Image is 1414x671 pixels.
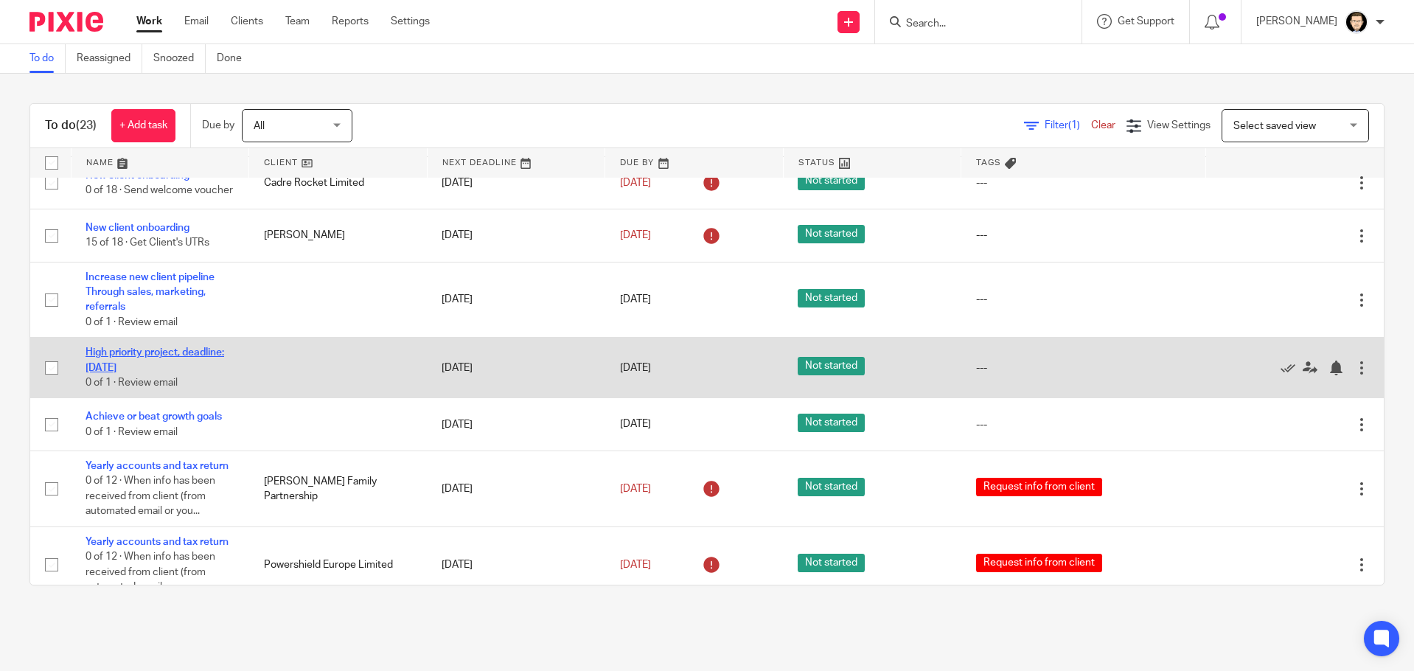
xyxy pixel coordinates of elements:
[29,44,66,73] a: To do
[1091,120,1115,131] a: Clear
[86,411,222,422] a: Achieve or beat growth goals
[249,209,428,262] td: [PERSON_NAME]
[976,292,1191,307] div: ---
[111,109,175,142] a: + Add task
[1068,120,1080,131] span: (1)
[391,14,430,29] a: Settings
[332,14,369,29] a: Reports
[77,44,142,73] a: Reassigned
[249,451,428,526] td: [PERSON_NAME] Family Partnership
[427,262,605,338] td: [DATE]
[620,420,651,430] span: [DATE]
[217,44,253,73] a: Done
[86,317,178,327] span: 0 of 1 · Review email
[798,554,865,572] span: Not started
[249,156,428,209] td: Cadre Rocket Limited
[1045,120,1091,131] span: Filter
[1281,361,1303,375] a: Mark as done
[427,156,605,209] td: [DATE]
[976,478,1102,496] span: Request info from client
[798,289,865,307] span: Not started
[1345,10,1368,34] img: DavidBlack.format_png.resize_200x.png
[976,361,1191,375] div: ---
[620,484,651,494] span: [DATE]
[976,417,1191,432] div: ---
[86,476,215,516] span: 0 of 12 · When info has been received from client (from automated email or you...
[86,378,178,388] span: 0 of 1 · Review email
[136,14,162,29] a: Work
[86,347,224,372] a: High priority project, deadline: [DATE]
[45,118,97,133] h1: To do
[620,230,651,240] span: [DATE]
[1256,14,1337,29] p: [PERSON_NAME]
[620,560,651,570] span: [DATE]
[620,363,651,373] span: [DATE]
[427,526,605,602] td: [DATE]
[427,451,605,526] td: [DATE]
[86,427,178,437] span: 0 of 1 · Review email
[86,223,189,233] a: New client onboarding
[976,159,1001,167] span: Tags
[798,172,865,190] span: Not started
[231,14,263,29] a: Clients
[29,12,103,32] img: Pixie
[427,398,605,451] td: [DATE]
[153,44,206,73] a: Snoozed
[427,338,605,398] td: [DATE]
[285,14,310,29] a: Team
[202,118,234,133] p: Due by
[798,478,865,496] span: Not started
[86,185,233,195] span: 0 of 18 · Send welcome voucher
[620,294,651,305] span: [DATE]
[254,121,265,131] span: All
[905,18,1037,31] input: Search
[249,526,428,602] td: Powershield Europe Limited
[86,238,209,248] span: 15 of 18 · Get Client's UTRs
[1147,120,1211,131] span: View Settings
[620,178,651,188] span: [DATE]
[976,228,1191,243] div: ---
[798,414,865,432] span: Not started
[76,119,97,131] span: (23)
[86,170,189,181] a: New client onboarding
[976,554,1102,572] span: Request info from client
[86,552,215,593] span: 0 of 12 · When info has been received from client (from automated email or you...
[86,537,229,547] a: Yearly accounts and tax return
[86,272,215,313] a: Increase new client pipeline Through sales, marketing, referrals
[184,14,209,29] a: Email
[427,209,605,262] td: [DATE]
[798,357,865,375] span: Not started
[1118,16,1174,27] span: Get Support
[798,225,865,243] span: Not started
[86,461,229,471] a: Yearly accounts and tax return
[1233,121,1316,131] span: Select saved view
[976,175,1191,190] div: ---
